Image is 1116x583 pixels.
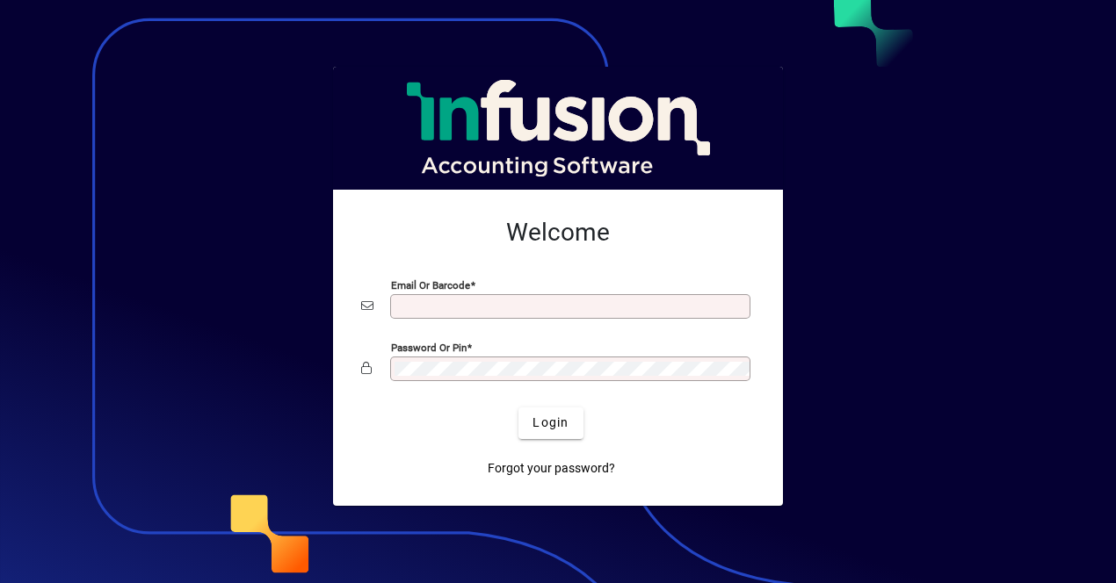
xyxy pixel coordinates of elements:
[391,341,467,353] mat-label: Password or Pin
[391,278,470,291] mat-label: Email or Barcode
[488,459,615,478] span: Forgot your password?
[518,407,583,439] button: Login
[533,414,569,432] span: Login
[481,453,622,485] a: Forgot your password?
[361,218,755,248] h2: Welcome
